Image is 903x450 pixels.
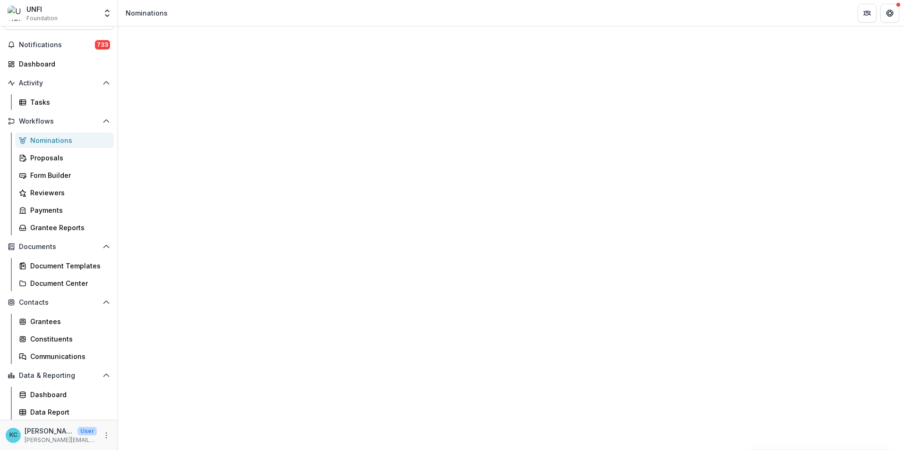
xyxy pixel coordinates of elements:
[15,404,114,420] a: Data Report
[15,150,114,166] a: Proposals
[15,387,114,402] a: Dashboard
[30,261,106,271] div: Document Templates
[15,331,114,347] a: Constituents
[4,368,114,383] button: Open Data & Reporting
[15,202,114,218] a: Payments
[26,4,58,14] div: UNFI
[30,223,106,233] div: Grantee Reports
[30,135,106,145] div: Nominations
[19,59,106,69] div: Dashboard
[30,351,106,361] div: Communications
[19,41,95,49] span: Notifications
[25,436,97,444] p: [PERSON_NAME][EMAIL_ADDRESS][PERSON_NAME][DOMAIN_NAME]
[15,185,114,200] a: Reviewers
[30,188,106,198] div: Reviewers
[15,275,114,291] a: Document Center
[30,278,106,288] div: Document Center
[30,317,106,326] div: Grantees
[15,167,114,183] a: Form Builder
[4,114,114,129] button: Open Workflows
[19,299,99,307] span: Contacts
[880,4,899,23] button: Get Help
[15,220,114,235] a: Grantee Reports
[15,133,114,148] a: Nominations
[15,314,114,329] a: Grantees
[19,117,99,125] span: Workflows
[126,8,168,18] div: Nominations
[19,243,99,251] span: Documents
[9,432,17,438] div: Kristine Creveling
[19,79,99,87] span: Activity
[30,390,106,400] div: Dashboard
[15,349,114,364] a: Communications
[95,40,110,50] span: 733
[4,75,114,91] button: Open Activity
[19,372,99,380] span: Data & Reporting
[77,427,97,435] p: User
[30,205,106,215] div: Payments
[101,430,112,441] button: More
[4,295,114,310] button: Open Contacts
[4,56,114,72] a: Dashboard
[858,4,877,23] button: Partners
[101,4,114,23] button: Open entity switcher
[30,407,106,417] div: Data Report
[15,94,114,110] a: Tasks
[15,258,114,274] a: Document Templates
[26,14,58,23] span: Foundation
[30,153,106,163] div: Proposals
[30,334,106,344] div: Constituents
[30,97,106,107] div: Tasks
[25,426,74,436] p: [PERSON_NAME]
[8,6,23,21] img: UNFI
[4,239,114,254] button: Open Documents
[122,6,171,20] nav: breadcrumb
[4,37,114,52] button: Notifications733
[30,170,106,180] div: Form Builder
